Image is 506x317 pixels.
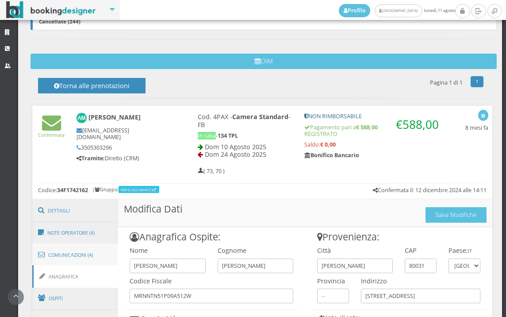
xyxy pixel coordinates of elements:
[77,155,168,162] h5: Diretto (CRM)
[130,247,205,254] h4: Nome
[32,265,118,288] a: Anagrafica
[448,247,480,254] h4: Paese:
[118,199,492,227] h3: Modifica Dati
[88,113,141,122] b: [PERSON_NAME]
[304,124,442,137] h5: Pagamento pari a REGISTRATO
[317,259,393,273] input: inserisci la città di provenienza
[339,4,371,17] a: Profilo
[121,187,158,192] a: RIEPILOGO INVIATO
[77,155,105,162] b: Tramite:
[304,151,359,159] b: Bonifico Bancario
[130,289,293,303] input: inserisci il codice fiscale
[6,1,96,19] img: BookingDesigner.com
[48,82,135,96] h4: Torna alle prenotazioni
[39,18,80,25] b: Cancellate (244)
[77,113,87,123] img: Antonio Merenda
[92,187,160,193] h6: | Gruppo:
[356,124,378,131] strong: € 588,00
[57,186,88,194] b: 34F1742162
[198,113,293,128] h4: Cod. 4PAX - - FB
[232,112,288,121] b: Camera Standard
[402,116,439,132] span: 588,00
[405,259,437,273] input: inserisci il cap
[32,199,118,222] a: Dettagli
[32,221,118,244] a: Note Operatore (4)
[218,132,238,139] b: 134 TPL
[430,79,463,86] h5: Pagina 1 di 1
[31,54,497,69] button: CRM
[361,289,480,303] input: inserisci l'indirizzo
[130,259,205,273] input: inserisci il nome
[32,287,118,310] a: Ospiti
[317,247,393,254] h4: Città
[198,168,225,174] h5: ( 73, 70 )
[471,76,483,88] a: 1
[468,247,472,254] small: IT
[198,132,216,139] span: In casa
[311,231,487,243] h3: Provenienza:
[130,277,293,285] h4: Codice Fiscale
[320,141,336,148] strong: € 0,00
[218,259,293,273] input: inserisci il cognome
[317,277,349,285] h4: Provincia
[465,124,488,131] h5: 8 mesi fa
[124,231,299,243] h3: Anagrafica Ospite:
[31,13,497,30] a: Cancellate (244)
[373,187,487,193] h5: Confermata il: 12 dicembre 2024 alle 14:11
[361,277,480,285] h4: Indirizzo
[396,116,439,132] span: €
[77,127,168,140] h5: [EMAIL_ADDRESS][DOMAIN_NAME]
[38,78,146,93] button: Torna alle prenotazioni
[375,4,422,17] a: [GEOGRAPHIC_DATA]
[425,207,487,223] button: Salva Modifiche
[77,144,168,151] h5: 3505303296
[339,4,455,17] span: lunedì, 11 agosto
[405,247,437,254] h4: CAP
[304,113,442,120] h5: NON RIMBORSABILE
[38,187,88,193] h5: Codice:
[218,247,293,254] h4: Cognome
[304,141,442,148] h5: Saldo:
[205,143,266,151] span: Dom 10 Agosto 2025
[317,289,349,303] input: --
[38,124,65,138] a: Confermata
[32,244,118,267] a: Comunicazioni (4)
[205,150,266,158] span: Dom 24 Agosto 2025
[198,132,293,139] h5: -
